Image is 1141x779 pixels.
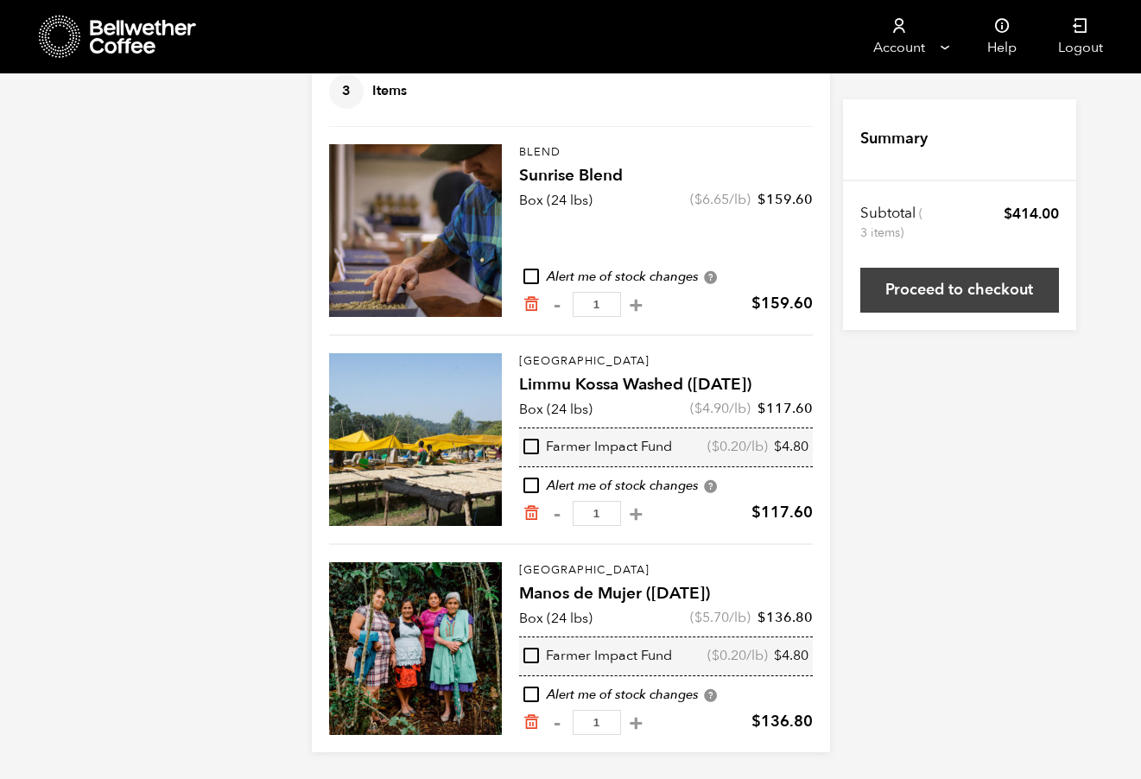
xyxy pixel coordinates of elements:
[690,399,751,418] span: ( /lb)
[694,608,729,627] bdi: 5.70
[573,710,621,735] input: Qty
[694,399,702,418] span: $
[860,128,928,150] h4: Summary
[329,74,407,109] h4: Items
[1004,204,1059,224] bdi: 414.00
[625,296,647,313] button: +
[694,190,729,209] bdi: 6.65
[519,686,813,705] div: Alert me of stock changes
[690,608,751,627] span: ( /lb)
[519,268,813,287] div: Alert me of stock changes
[757,399,813,418] bdi: 117.60
[519,582,813,606] h4: Manos de Mujer ([DATE])
[694,399,729,418] bdi: 4.90
[523,295,540,313] a: Remove from cart
[519,399,593,420] p: Box (24 lbs)
[774,437,808,456] bdi: 4.80
[751,711,761,732] span: $
[1004,204,1012,224] span: $
[757,190,813,209] bdi: 159.60
[519,562,813,579] p: [GEOGRAPHIC_DATA]
[751,293,761,314] span: $
[523,647,672,666] div: Farmer Impact Fund
[625,714,647,731] button: +
[712,437,719,456] span: $
[757,608,813,627] bdi: 136.80
[694,190,702,209] span: $
[573,292,621,317] input: Qty
[519,164,813,188] h4: Sunrise Blend
[329,74,364,109] span: 3
[519,190,593,211] p: Box (24 lbs)
[694,608,702,627] span: $
[712,437,746,456] bdi: 0.20
[757,608,766,627] span: $
[860,268,1059,313] a: Proceed to checkout
[707,438,768,457] span: ( /lb)
[774,646,808,665] bdi: 4.80
[774,646,782,665] span: $
[625,505,647,522] button: +
[712,646,719,665] span: $
[523,713,540,731] a: Remove from cart
[757,399,766,418] span: $
[519,608,593,629] p: Box (24 lbs)
[707,647,768,666] span: ( /lb)
[712,646,746,665] bdi: 0.20
[523,438,672,457] div: Farmer Impact Fund
[573,501,621,526] input: Qty
[519,353,813,370] p: [GEOGRAPHIC_DATA]
[751,502,761,523] span: $
[751,293,813,314] bdi: 159.60
[690,190,751,209] span: ( /lb)
[751,502,813,523] bdi: 117.60
[519,373,813,397] h4: Limmu Kossa Washed ([DATE])
[519,144,813,161] p: Blend
[523,504,540,522] a: Remove from cart
[757,190,766,209] span: $
[547,296,568,313] button: -
[519,477,813,496] div: Alert me of stock changes
[774,437,782,456] span: $
[547,505,568,522] button: -
[547,714,568,731] button: -
[860,204,925,242] th: Subtotal
[751,711,813,732] bdi: 136.80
